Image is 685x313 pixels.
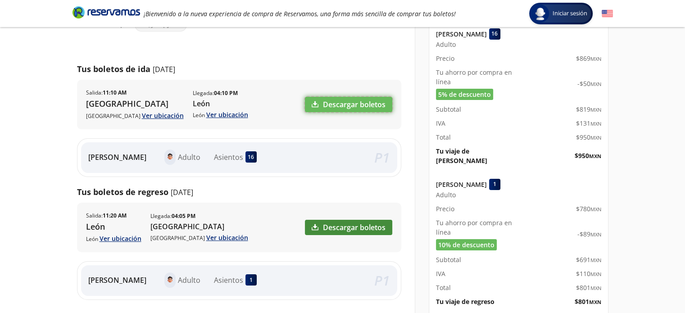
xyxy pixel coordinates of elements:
b: 11:10 AM [103,89,127,96]
div: 1 [245,274,257,286]
small: MXN [590,55,601,62]
p: Salida : [86,212,127,220]
span: $ 801 [575,297,601,306]
b: 04:05 PM [172,212,195,220]
p: Tus boletos de regreso [77,186,168,198]
p: León [86,234,141,243]
div: 16 [245,151,257,163]
p: Adulto [178,275,200,286]
small: MXN [590,81,601,87]
a: Ver ubicación [100,234,141,243]
a: Ver ubicación [142,111,184,120]
p: Precio [436,54,454,63]
small: MXN [590,120,601,127]
p: León [193,98,248,109]
p: [GEOGRAPHIC_DATA] [86,111,184,120]
p: [DATE] [153,64,175,75]
p: [GEOGRAPHIC_DATA] [86,98,184,110]
p: Subtotal [436,255,461,264]
p: León [86,221,141,233]
i: Brand Logo [73,5,140,19]
span: $ 950 [576,132,601,142]
a: Descargar boletos [305,97,392,112]
small: MXN [590,106,601,113]
div: 1 [489,179,500,190]
small: MXN [590,134,601,141]
a: Descargar boletos [305,220,392,235]
a: Ver ubicación [206,233,248,242]
span: Adulto [436,190,456,200]
small: MXN [590,231,601,238]
p: Total [436,283,451,292]
p: Llegada : [193,89,238,97]
small: MXN [590,257,601,263]
small: MXN [590,206,601,213]
b: 11:20 AM [103,212,127,219]
small: MXN [590,271,601,277]
span: $ 801 [576,283,601,292]
p: Tu viaje de [PERSON_NAME] [436,146,519,165]
p: [PERSON_NAME] [88,152,146,163]
em: ¡Bienvenido a la nueva experiencia de compra de Reservamos, una forma más sencilla de comprar tus... [144,9,456,18]
span: -$ 50 [577,79,601,88]
em: P 1 [374,148,390,167]
p: Tu ahorro por compra en línea [436,218,519,237]
span: $ 780 [576,204,601,213]
button: English [602,8,613,19]
p: León [193,110,248,119]
p: [GEOGRAPHIC_DATA] [150,233,248,242]
span: $ 110 [576,269,601,278]
span: $ 131 [576,118,601,128]
p: Precio [436,204,454,213]
p: Salida : [86,89,127,97]
span: $ 819 [576,104,601,114]
span: Adulto [436,40,456,49]
p: Tu viaje de regreso [436,297,494,306]
em: P 1 [374,271,390,290]
p: [PERSON_NAME] [436,180,487,189]
a: Ver ubicación [206,110,248,119]
p: Adulto [178,152,200,163]
p: Tu ahorro por compra en línea [436,68,519,86]
p: [PERSON_NAME] [436,29,487,39]
span: 10% de descuento [438,240,494,249]
p: Asientos [214,152,243,163]
span: Iniciar sesión [549,9,591,18]
p: [GEOGRAPHIC_DATA] [150,221,248,232]
span: -$ 89 [577,229,601,239]
div: 16 [489,28,500,40]
p: Asientos [214,275,243,286]
span: $ 869 [576,54,601,63]
span: 5% de descuento [438,90,491,99]
p: [DATE] [171,187,193,198]
iframe: Messagebird Livechat Widget [633,261,676,304]
p: Total [436,132,451,142]
span: $ 950 [575,151,601,160]
p: Tus boletos de ida [77,63,150,75]
a: Brand Logo [73,5,140,22]
p: [PERSON_NAME] [88,275,146,286]
span: $ 691 [576,255,601,264]
small: MXN [589,153,601,159]
p: IVA [436,118,445,128]
b: 04:10 PM [214,89,238,97]
p: Llegada : [150,212,195,220]
p: IVA [436,269,445,278]
p: Subtotal [436,104,461,114]
small: MXN [590,285,601,291]
small: MXN [589,299,601,305]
